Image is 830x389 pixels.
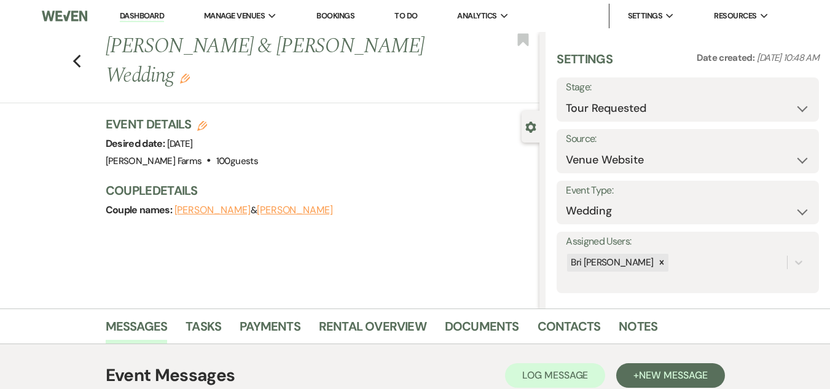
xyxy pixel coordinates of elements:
a: Payments [240,316,300,344]
button: Close lead details [525,120,536,132]
h1: Event Messages [106,363,235,388]
h1: [PERSON_NAME] & [PERSON_NAME] Wedding [106,32,448,90]
span: [DATE] [167,138,193,150]
img: Weven Logo [42,3,88,29]
a: Contacts [538,316,601,344]
span: Analytics [457,10,496,22]
h3: Couple Details [106,182,528,199]
a: Documents [445,316,519,344]
button: Edit [180,73,190,84]
label: Assigned Users: [566,233,810,251]
a: Rental Overview [319,316,426,344]
label: Stage: [566,79,810,96]
span: Resources [714,10,756,22]
span: Manage Venues [204,10,265,22]
button: +New Message [616,363,724,388]
a: Bookings [316,10,354,21]
a: Messages [106,316,168,344]
label: Source: [566,130,810,148]
span: Desired date: [106,137,167,150]
span: [PERSON_NAME] Farms [106,155,202,167]
span: Log Message [522,369,588,382]
h3: Event Details [106,116,258,133]
span: Settings [628,10,663,22]
span: 100 guests [216,155,258,167]
h3: Settings [557,50,613,77]
button: [PERSON_NAME] [257,205,333,215]
span: Couple names: [106,203,174,216]
button: [PERSON_NAME] [174,205,251,215]
span: [DATE] 10:48 AM [757,52,819,64]
span: Date created: [697,52,757,64]
span: New Message [639,369,707,382]
a: Notes [619,316,657,344]
a: Tasks [186,316,221,344]
a: To Do [394,10,417,21]
label: Event Type: [566,182,810,200]
button: Log Message [505,363,605,388]
div: Bri [PERSON_NAME] [567,254,655,272]
a: Dashboard [120,10,164,22]
span: & [174,204,333,216]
